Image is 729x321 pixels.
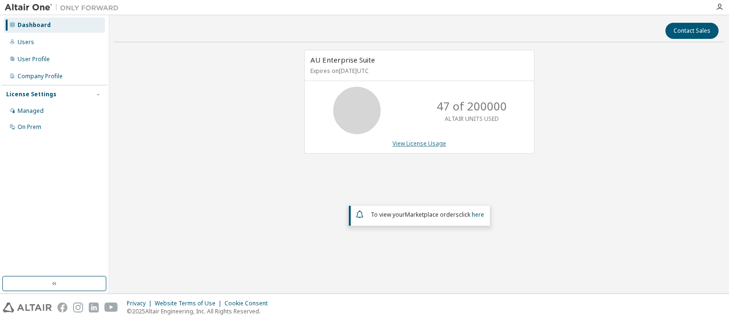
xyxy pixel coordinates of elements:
span: To view your click [371,211,484,219]
div: Dashboard [18,21,51,29]
img: linkedin.svg [89,303,99,312]
p: © 2025 Altair Engineering, Inc. All Rights Reserved. [127,307,273,315]
img: facebook.svg [57,303,67,312]
img: instagram.svg [73,303,83,312]
p: Expires on [DATE] UTC [310,67,526,75]
p: 47 of 200000 [437,98,507,114]
img: youtube.svg [104,303,118,312]
a: here [472,211,484,219]
img: altair_logo.svg [3,303,52,312]
button: Contact Sales [665,23,719,39]
div: On Prem [18,123,41,131]
div: Managed [18,107,44,115]
a: View License Usage [393,139,446,147]
div: Company Profile [18,73,63,80]
div: License Settings [6,91,56,98]
div: Users [18,38,34,46]
div: Cookie Consent [224,300,273,307]
img: Altair One [5,3,123,12]
p: ALTAIR UNITS USED [445,115,499,123]
div: Privacy [127,300,155,307]
div: User Profile [18,55,50,63]
span: AU Enterprise Suite [310,55,375,64]
div: Website Terms of Use [155,300,224,307]
em: Marketplace orders [405,211,459,219]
